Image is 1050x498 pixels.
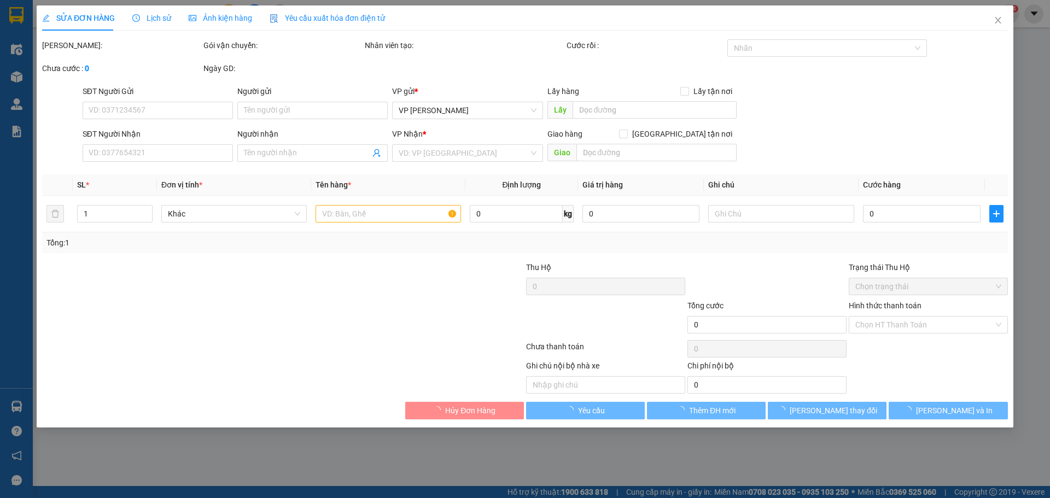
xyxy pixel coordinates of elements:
[578,405,605,417] span: Yêu cầu
[168,206,300,222] span: Khác
[132,14,140,22] span: clock-circle
[576,144,737,161] input: Dọc đường
[526,263,551,272] span: Thu Hộ
[567,39,726,51] div: Cước rồi :
[916,405,993,417] span: [PERSON_NAME] và In
[547,144,576,161] span: Giao
[526,402,645,419] button: Yêu cầu
[189,14,196,22] span: picture
[405,402,524,419] button: Hủy Đơn Hàng
[582,180,623,189] span: Giá trị hàng
[83,128,233,140] div: SĐT Người Nhận
[189,14,252,22] span: Ảnh kiện hàng
[989,205,1004,222] button: plus
[445,405,495,417] span: Hủy Đơn Hàng
[237,85,388,97] div: Người gửi
[83,85,233,97] div: SĐT Người Gửi
[709,205,854,222] input: Ghi Chú
[393,85,543,97] div: VP gửi
[433,406,445,414] span: loading
[526,376,685,394] input: Nhập ghi chú
[270,14,278,23] img: icon
[983,5,1013,36] button: Close
[994,16,1002,25] span: close
[778,406,790,414] span: loading
[628,128,737,140] span: [GEOGRAPHIC_DATA] tận nơi
[203,62,363,74] div: Ngày GD:
[547,130,582,138] span: Giao hàng
[677,406,689,414] span: loading
[373,149,382,157] span: user-add
[849,261,1008,273] div: Trạng thái Thu Hộ
[647,402,766,419] button: Thêm ĐH mới
[547,87,579,96] span: Lấy hàng
[704,174,859,196] th: Ghi chú
[904,406,916,414] span: loading
[316,205,461,222] input: VD: Bàn, Ghế
[393,130,423,138] span: VP Nhận
[316,180,351,189] span: Tên hàng
[573,101,737,119] input: Dọc đường
[132,14,171,22] span: Lịch sử
[399,102,536,119] span: VP Nguyễn Văn Cừ
[46,205,64,222] button: delete
[270,14,385,22] span: Yêu cầu xuất hóa đơn điện tử
[365,39,564,51] div: Nhân viên tạo:
[526,360,685,376] div: Ghi chú nội bộ nhà xe
[161,180,202,189] span: Đơn vị tính
[77,180,86,189] span: SL
[768,402,886,419] button: [PERSON_NAME] thay đổi
[790,405,877,417] span: [PERSON_NAME] thay đổi
[547,101,573,119] span: Lấy
[689,405,736,417] span: Thêm ĐH mới
[42,62,201,74] div: Chưa cước :
[566,406,578,414] span: loading
[42,39,201,51] div: [PERSON_NAME]:
[849,301,921,310] label: Hình thức thanh toán
[503,180,541,189] span: Định lượng
[46,237,405,249] div: Tổng: 1
[990,209,1003,218] span: plus
[863,180,901,189] span: Cước hàng
[85,64,89,73] b: 0
[563,205,574,222] span: kg
[889,402,1008,419] button: [PERSON_NAME] và In
[687,301,724,310] span: Tổng cước
[525,341,686,360] div: Chưa thanh toán
[42,14,115,22] span: SỬA ĐƠN HÀNG
[203,39,363,51] div: Gói vận chuyển:
[689,85,737,97] span: Lấy tận nơi
[42,14,50,22] span: edit
[687,360,847,376] div: Chi phí nội bộ
[855,278,1001,295] span: Chọn trạng thái
[237,128,388,140] div: Người nhận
